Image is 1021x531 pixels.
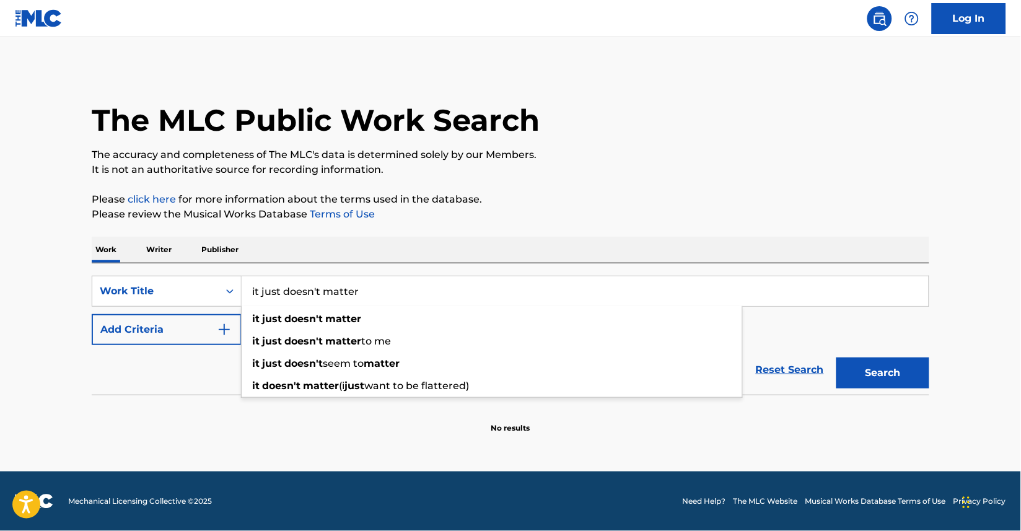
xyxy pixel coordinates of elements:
[252,313,260,325] strong: it
[262,380,300,392] strong: doesn't
[284,313,323,325] strong: doesn't
[252,358,260,369] strong: it
[307,208,375,220] a: Terms of Use
[262,358,282,369] strong: just
[15,9,63,27] img: MLC Logo
[361,335,391,347] span: to me
[92,237,120,263] p: Work
[92,192,929,207] p: Please for more information about the terms used in the database.
[872,11,887,26] img: search
[262,335,282,347] strong: just
[683,496,726,507] a: Need Help?
[344,380,364,392] strong: just
[92,102,540,139] h1: The MLC Public Work Search
[867,6,892,31] a: Public Search
[325,313,361,325] strong: matter
[100,284,211,299] div: Work Title
[92,207,929,222] p: Please review the Musical Works Database
[92,147,929,162] p: The accuracy and completeness of The MLC's data is determined solely by our Members.
[198,237,242,263] p: Publisher
[953,496,1006,507] a: Privacy Policy
[339,380,344,392] span: (i
[959,472,1021,531] iframe: Chat Widget
[284,335,323,347] strong: doesn't
[92,162,929,177] p: It is not an authoritative source for recording information.
[364,380,469,392] span: want to be flattered)
[491,408,530,434] p: No results
[750,356,830,384] a: Reset Search
[900,6,924,31] div: Help
[92,276,929,395] form: Search Form
[68,496,212,507] span: Mechanical Licensing Collective © 2025
[217,322,232,337] img: 9d2ae6d4665cec9f34b9.svg
[836,358,929,388] button: Search
[734,496,798,507] a: The MLC Website
[905,11,919,26] img: help
[252,335,260,347] strong: it
[963,484,970,521] div: Drag
[142,237,175,263] p: Writer
[805,496,946,507] a: Musical Works Database Terms of Use
[15,494,53,509] img: logo
[325,335,361,347] strong: matter
[128,193,176,205] a: click here
[323,358,364,369] span: seem to
[92,314,242,345] button: Add Criteria
[932,3,1006,34] a: Log In
[364,358,400,369] strong: matter
[284,358,323,369] strong: doesn't
[303,380,339,392] strong: matter
[262,313,282,325] strong: just
[252,380,260,392] strong: it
